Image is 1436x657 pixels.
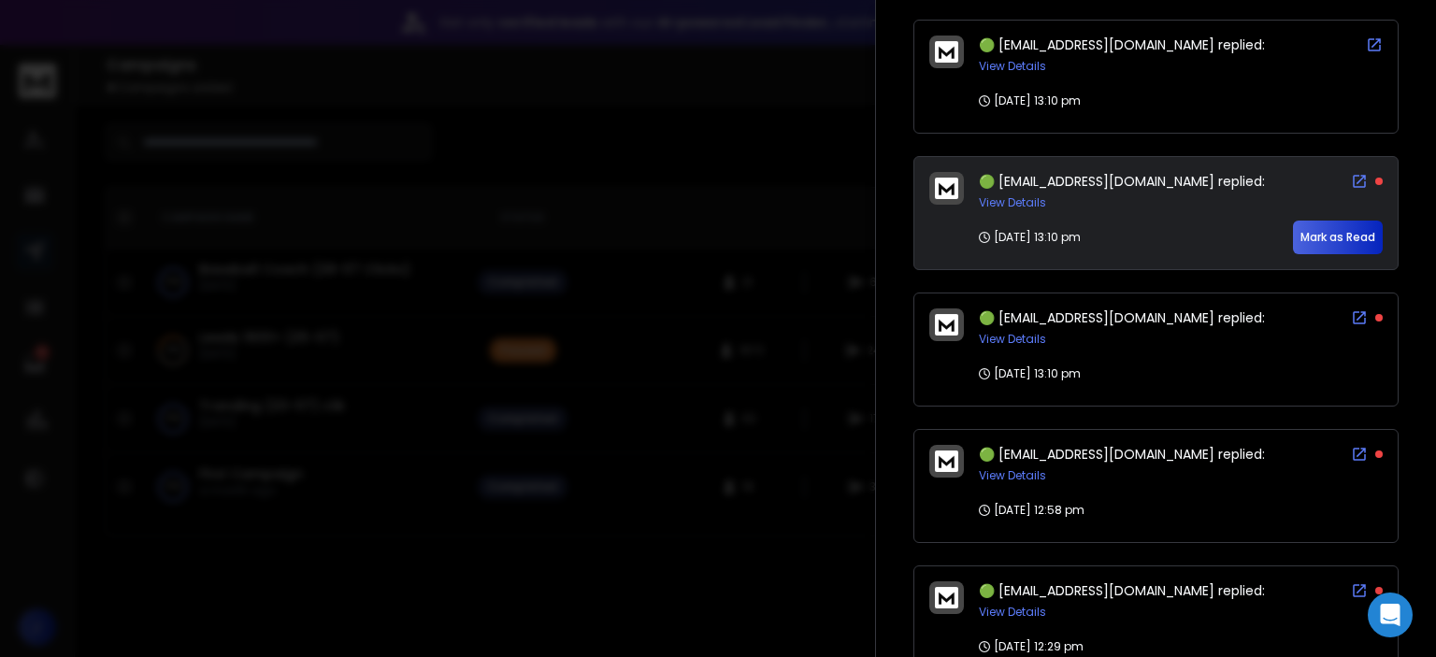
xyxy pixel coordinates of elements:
[979,230,1081,245] p: [DATE] 13:10 pm
[979,172,1265,191] span: 🟢 [EMAIL_ADDRESS][DOMAIN_NAME] replied:
[979,195,1046,210] button: View Details
[935,314,958,336] img: logo
[979,308,1265,327] span: 🟢 [EMAIL_ADDRESS][DOMAIN_NAME] replied:
[1293,221,1383,254] button: Mark as Read
[935,178,958,199] img: logo
[979,445,1265,464] span: 🟢 [EMAIL_ADDRESS][DOMAIN_NAME] replied:
[935,450,958,472] img: logo
[979,503,1084,518] p: [DATE] 12:58 pm
[979,36,1265,54] span: 🟢 [EMAIL_ADDRESS][DOMAIN_NAME] replied:
[979,639,1084,654] p: [DATE] 12:29 pm
[979,581,1265,600] span: 🟢 [EMAIL_ADDRESS][DOMAIN_NAME] replied:
[979,366,1081,381] p: [DATE] 13:10 pm
[935,587,958,608] img: logo
[979,59,1046,74] button: View Details
[979,332,1046,347] button: View Details
[979,605,1046,620] button: View Details
[1368,593,1413,637] div: Open Intercom Messenger
[935,41,958,63] img: logo
[979,468,1046,483] button: View Details
[979,93,1081,108] p: [DATE] 13:10 pm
